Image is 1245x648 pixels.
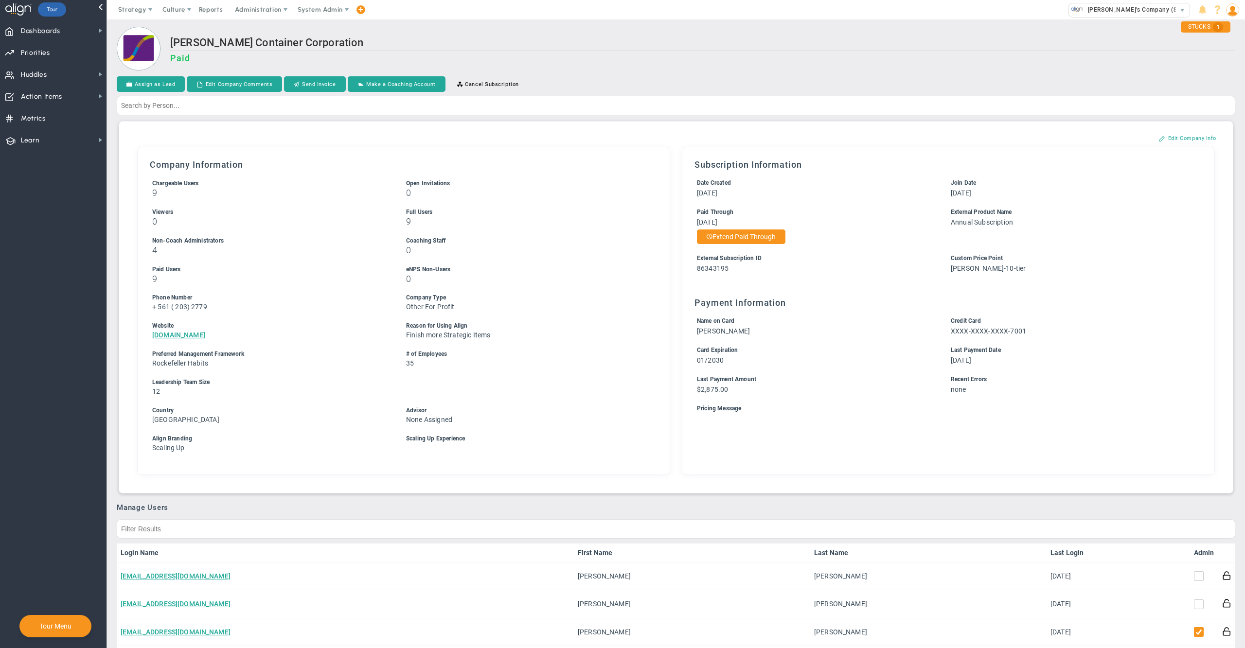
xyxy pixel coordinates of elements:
h3: Subscription Information [694,159,1202,170]
div: Align Branding [152,434,388,443]
div: Paid Through [697,208,933,217]
h3: 0 [406,245,642,255]
td: [DATE] [1047,618,1100,646]
a: Admin [1194,549,1214,557]
h3: 9 [152,274,388,283]
button: Reset Password [1222,598,1231,608]
td: [PERSON_NAME] [574,562,810,590]
span: 203 [175,303,187,311]
span: Metrics [21,108,46,129]
span: Other For Profit [406,303,455,311]
h3: 0 [152,217,388,226]
button: Tour Menu [36,622,74,630]
span: Strategy [118,6,146,13]
span: eNPS Non-Users [406,266,450,273]
td: [PERSON_NAME] [574,590,810,618]
div: Last Payment Amount [697,375,933,384]
button: Send Invoice [284,76,345,92]
div: Scaling Up Experience [406,434,642,443]
span: Full Users [406,209,433,215]
a: [EMAIL_ADDRESS][DOMAIN_NAME] [121,572,231,580]
span: [DATE] [951,189,971,197]
span: 35 [406,359,414,367]
span: 561 [158,303,169,311]
td: [PERSON_NAME] [810,618,1047,646]
span: 1 [1213,22,1223,32]
a: Last Login [1050,549,1096,557]
span: 86343195 [697,264,729,272]
div: External Subscription ID [697,254,933,263]
h3: Manage Users [117,503,1235,512]
td: [DATE] [1047,590,1100,618]
div: Preferred Management Framework [152,350,388,359]
div: Join Date [951,178,1187,188]
div: Date Created [697,178,933,188]
a: [DOMAIN_NAME] [152,331,205,339]
span: 12 [152,387,160,395]
div: Recent Errors [951,375,1187,384]
input: Filter Results [117,519,1235,539]
button: Extend Paid Through [697,229,785,244]
a: Last Name [814,549,1043,557]
span: 2779 [191,303,207,311]
span: Coaching Staff [406,237,445,244]
div: Advisor [406,406,642,415]
span: Chargeable Users [152,180,199,187]
h3: 4 [152,245,388,255]
span: Non-Coach Administrators [152,237,224,244]
div: External Product Name [951,208,1187,217]
span: + [152,303,156,311]
div: Website [152,321,388,331]
div: Phone Number [152,293,388,302]
h3: 9 [406,217,642,226]
h3: 0 [406,274,642,283]
button: Make a Coaching Account [348,76,445,92]
div: Leadership Team Size [152,378,642,387]
h2: [PERSON_NAME] Container Corporation [170,36,1235,51]
span: Finish more Strategic Items [406,331,490,339]
div: Custom Price Point [951,254,1187,263]
span: Culture [162,6,185,13]
span: Dashboards [21,21,60,41]
span: Huddles [21,65,47,85]
button: Edit Company Info [1149,130,1226,146]
span: System Admin [298,6,343,13]
button: Assign as Lead [117,76,185,92]
h3: 9 [152,188,388,197]
span: $2,875.00 [697,385,728,393]
span: [DATE] [951,356,971,364]
td: [PERSON_NAME] [810,562,1047,590]
span: Learn [21,130,39,151]
img: 48978.Person.photo [1226,3,1239,17]
a: First Name [578,549,806,557]
span: Paid Users [152,266,181,273]
span: XXXX-XXXX-XXXX-7001 [951,327,1026,335]
div: Company Type [406,293,642,302]
div: Credit Card [951,316,1187,326]
button: Reset Password [1222,626,1231,636]
span: [PERSON_NAME]-10-tier [951,264,1026,272]
span: [PERSON_NAME]'s Company (Sandbox) [1083,3,1201,16]
span: none [951,385,966,393]
span: ( [171,303,174,311]
div: Last Payment Date [951,346,1187,355]
span: Rockefeller Habits [152,359,208,367]
span: [GEOGRAPHIC_DATA] [152,416,219,423]
div: Country [152,406,388,415]
span: Administration [235,6,281,13]
h3: Company Information [150,159,658,170]
div: Card Expiration [697,346,933,355]
div: # of Employees [406,350,642,359]
span: None Assigned [406,416,452,423]
span: Priorities [21,43,50,63]
span: Annual Subscription [951,218,1013,226]
button: Edit Company Comments [187,76,282,92]
span: select [1175,3,1190,17]
input: Search by Person... [117,96,1235,115]
a: [EMAIL_ADDRESS][DOMAIN_NAME] [121,600,231,608]
span: Scaling Up [152,444,185,452]
td: [PERSON_NAME] [810,590,1047,618]
span: Open Invitations [406,180,450,187]
h3: Paid [170,53,1235,63]
div: STUCKS [1181,21,1230,33]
